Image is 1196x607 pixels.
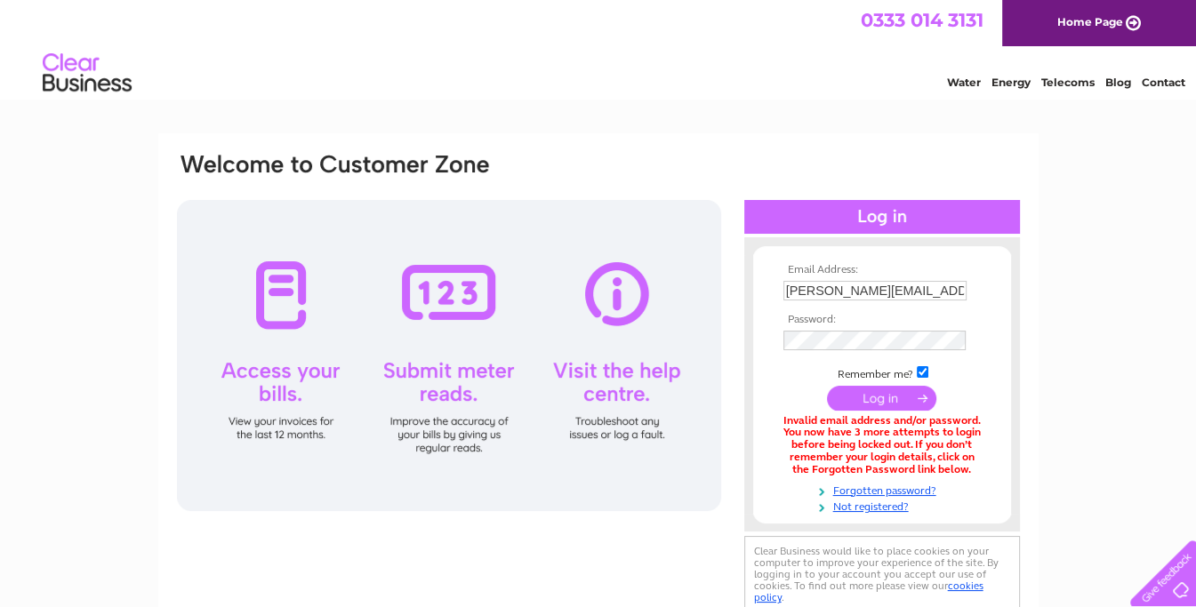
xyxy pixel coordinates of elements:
[861,9,983,31] a: 0333 014 3131
[991,76,1031,89] a: Energy
[42,46,132,100] img: logo.png
[779,264,985,276] th: Email Address:
[779,314,985,326] th: Password:
[1142,76,1185,89] a: Contact
[779,363,985,381] td: Remember me?
[1041,76,1095,89] a: Telecoms
[783,481,985,498] a: Forgotten password?
[179,10,1019,86] div: Clear Business is a trading name of Verastar Limited (registered in [GEOGRAPHIC_DATA] No. 3667643...
[947,76,981,89] a: Water
[827,386,936,411] input: Submit
[1105,76,1131,89] a: Blog
[783,415,981,476] div: Invalid email address and/or password. You now have 3 more attempts to login before being locked ...
[754,579,983,603] a: cookies policy
[783,497,985,514] a: Not registered?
